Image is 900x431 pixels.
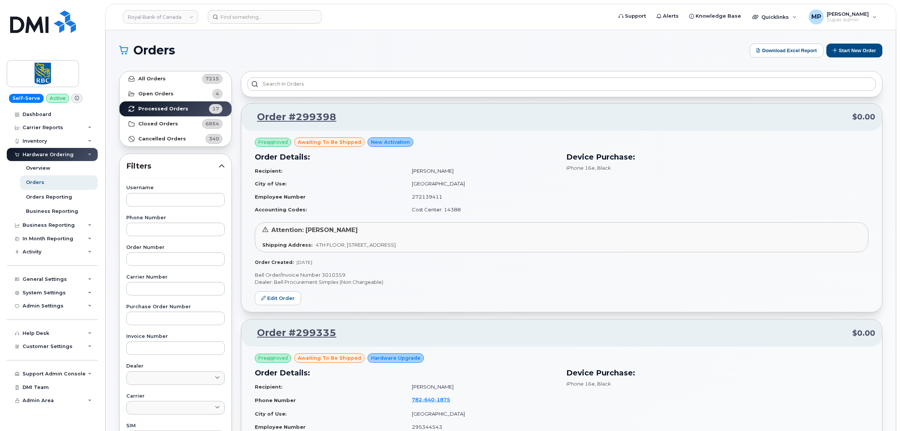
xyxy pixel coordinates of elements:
[212,105,219,112] span: 17
[126,364,225,369] label: Dealer
[371,354,421,362] span: Hardware Upgrade
[405,203,557,216] td: Cost Center: 14388
[405,164,557,178] td: [PERSON_NAME]
[126,423,225,428] label: SIM
[126,275,225,280] label: Carrier Number
[316,242,396,248] span: 4TH FLOOR, [STREET_ADDRESS]
[126,215,225,220] label: Phone Number
[119,116,231,131] a: Closed Orders6854
[405,407,557,420] td: [GEOGRAPHIC_DATA]
[248,110,336,124] a: Order #299398
[566,151,869,163] h3: Device Purchase:
[138,121,178,127] strong: Closed Orders
[405,177,557,190] td: [GEOGRAPHIC_DATA]
[255,206,307,212] strong: Accounting Codes:
[595,381,611,387] span: , Black
[826,44,882,57] button: Start New Order
[566,381,595,387] span: iPhone 16e
[206,75,219,82] span: 7215
[422,396,434,402] span: 640
[126,245,225,250] label: Order Number
[298,139,361,146] span: awaiting to be shipped
[412,396,450,402] span: 782
[216,90,219,97] span: 4
[138,106,188,112] strong: Processed Orders
[126,334,225,339] label: Invoice Number
[126,185,225,190] label: Username
[255,279,868,286] p: Dealer: Bell Procurement Simplex (Non Chargeable)
[852,112,875,122] span: $0.00
[262,242,313,248] strong: Shipping Address:
[248,326,336,340] a: Order #299335
[138,76,166,82] strong: All Orders
[255,367,557,378] h3: Order Details:
[119,101,231,116] a: Processed Orders17
[298,354,361,362] span: awaiting to be shipped
[255,194,306,200] strong: Employee Number
[434,396,450,402] span: 1875
[405,380,557,393] td: [PERSON_NAME]
[126,304,225,309] label: Purchase Order Number
[258,355,288,362] span: Preapproved
[126,394,225,399] label: Carrier
[206,120,219,127] span: 6854
[405,190,557,203] td: 272139411
[119,86,231,101] a: Open Orders4
[255,291,301,305] a: Edit Order
[255,411,287,417] strong: City of Use:
[852,328,875,339] span: $0.00
[126,161,219,172] span: Filters
[258,139,288,146] span: Preapproved
[271,226,358,234] span: Attention: [PERSON_NAME]
[255,424,306,430] strong: Employee Number
[750,44,823,57] button: Download Excel Report
[255,384,283,390] strong: Recipient:
[566,165,595,171] span: iPhone 16e
[371,139,410,146] span: New Activation
[595,165,611,171] span: , Black
[133,45,175,56] span: Orders
[255,397,296,403] strong: Phone Number
[255,151,557,163] h3: Order Details:
[255,168,283,174] strong: Recipient:
[566,367,869,378] h3: Device Purchase:
[209,135,219,142] span: 340
[138,91,174,97] strong: Open Orders
[138,136,186,142] strong: Cancelled Orders
[255,271,868,279] p: Bell Order/Invoice Number 3010359
[247,77,876,91] input: Search in orders
[255,181,287,187] strong: City of Use:
[119,131,231,146] a: Cancelled Orders340
[296,259,312,265] span: [DATE]
[119,71,231,86] a: All Orders7215
[255,259,293,265] strong: Order Created:
[412,396,459,402] a: 7826401875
